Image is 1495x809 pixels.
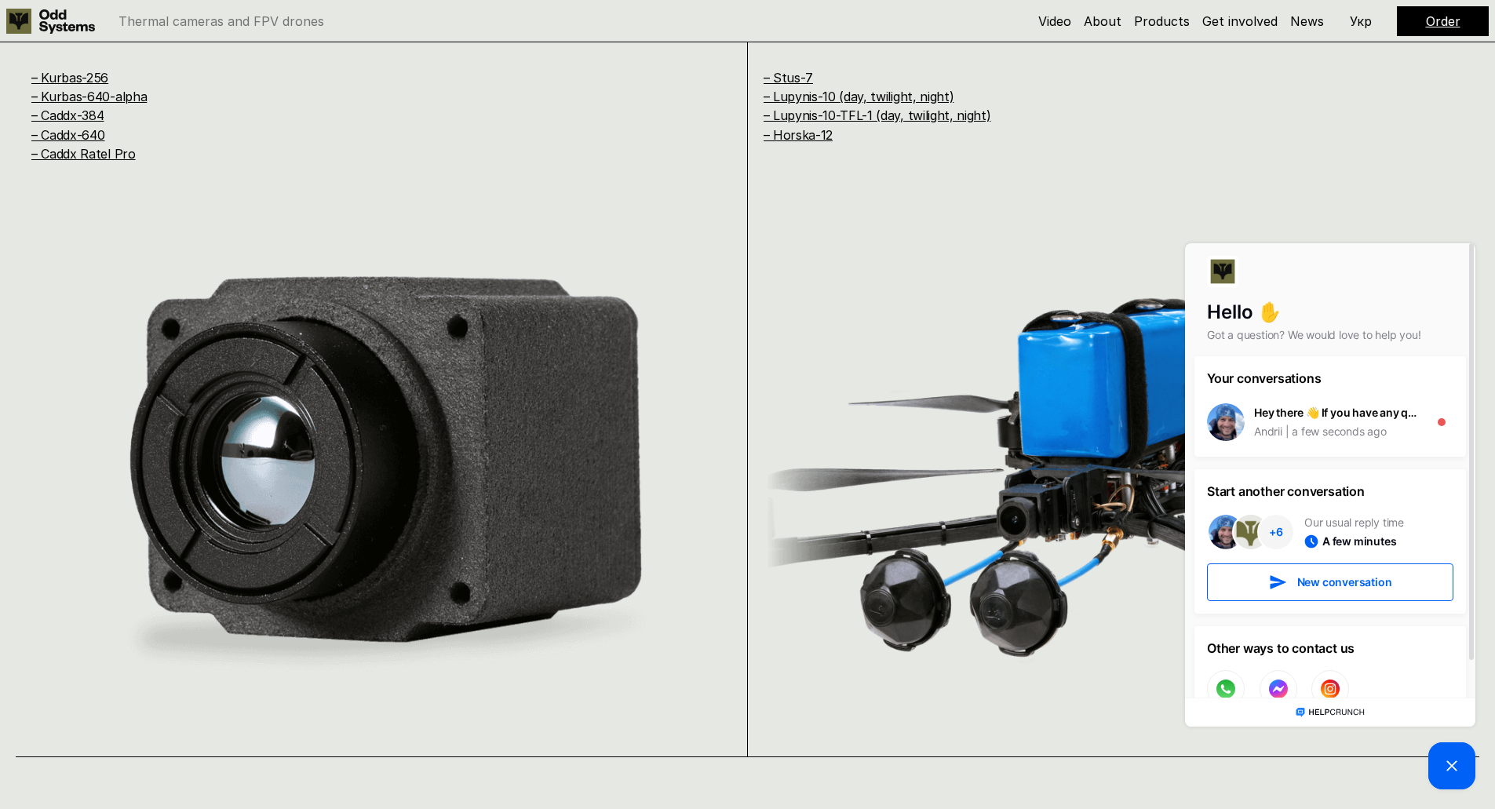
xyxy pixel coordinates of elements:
[1426,13,1460,29] a: Order
[31,89,147,104] a: – Kurbas-640-alpha
[1038,13,1071,29] a: Video
[1350,15,1372,27] p: Укр
[764,70,813,86] a: – Stus-7
[1084,13,1121,29] a: About
[31,108,104,123] a: – Caddx-384
[1134,13,1190,29] a: Products
[1202,13,1278,29] a: Get involved
[764,89,954,104] a: – Lupynis-10 (day, twilight, night)
[31,146,136,162] a: – Caddx Ratel Pro
[1290,13,1324,29] a: News
[119,15,324,27] p: Thermal cameras and FPV drones
[764,11,1422,46] h1: FPV Drones
[1181,239,1479,793] iframe: HelpCrunch
[31,70,108,86] a: – Kurbas-256
[764,108,991,123] a: – Lupynis-10-TFL-1 (day, twilight, night)
[764,127,833,143] a: – Horska-12
[31,127,104,143] a: – Caddx-640
[31,11,690,46] h1: Thermal cameras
